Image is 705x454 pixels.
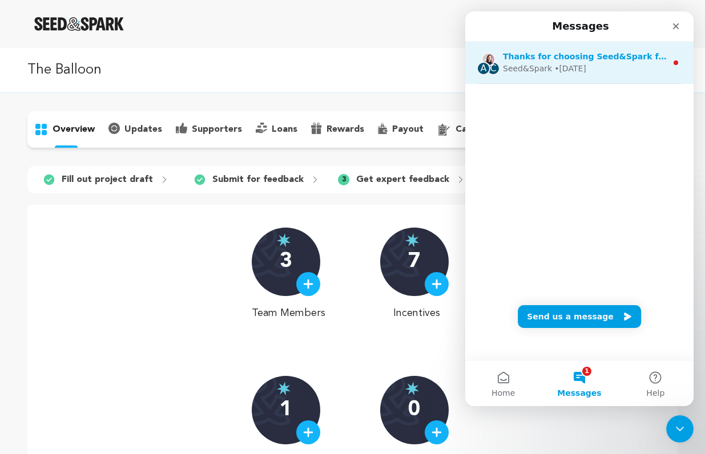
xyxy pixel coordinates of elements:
button: rewards [304,120,371,139]
button: updates [102,120,169,139]
p: Incentives [380,305,454,321]
p: updates [124,123,162,136]
p: payout [392,123,424,136]
img: plus.svg [432,279,442,289]
button: campaign feedback [430,120,550,139]
p: 1 [280,399,292,421]
img: plus.svg [303,279,313,289]
p: loans [272,123,297,136]
p: The Balloon [27,60,102,80]
button: payout [371,120,430,139]
p: overview [53,123,95,136]
a: Seed&Spark Homepage [34,17,124,31]
img: plus.svg [432,427,442,437]
p: rewards [327,123,364,136]
img: plus.svg [303,427,313,437]
p: Team Members [252,305,325,321]
img: Seed&Spark Logo Dark Mode [34,17,124,31]
button: overview [27,120,102,139]
p: 3 [280,250,292,273]
span: 3 [338,174,349,185]
iframe: Intercom live chat [465,11,694,406]
button: loans [249,120,304,139]
p: campaign feedback [456,123,543,136]
p: 0 [408,399,420,421]
p: 7 [408,250,420,273]
p: Submit for feedback [212,173,304,187]
p: Fill out project draft [62,173,153,187]
iframe: Intercom live chat [666,415,694,443]
button: supporters [169,120,249,139]
p: Get expert feedback [356,173,449,187]
p: supporters [192,123,242,136]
